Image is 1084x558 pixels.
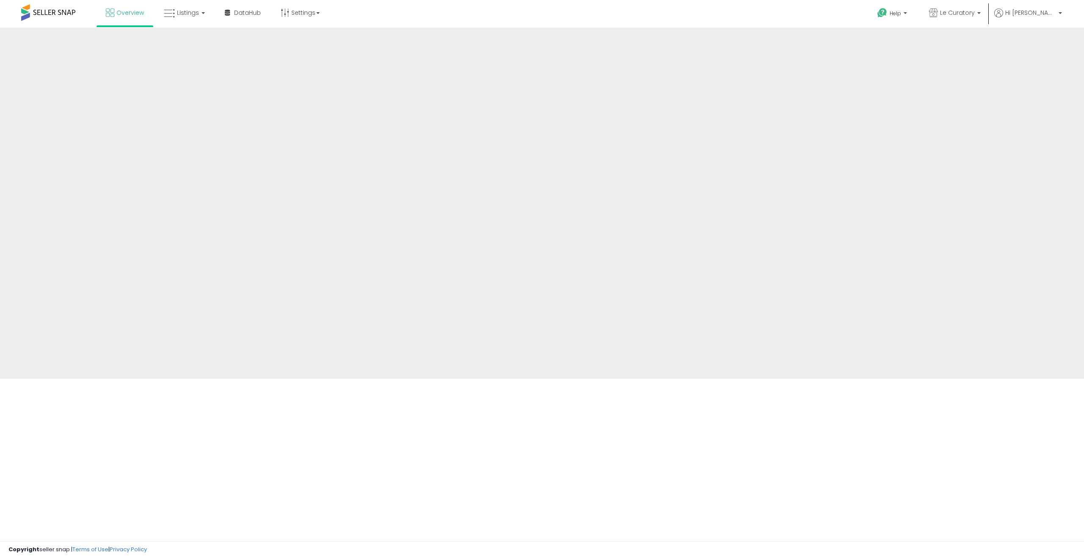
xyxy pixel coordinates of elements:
[890,10,901,17] span: Help
[234,8,261,17] span: DataHub
[994,8,1062,28] a: Hi [PERSON_NAME]
[940,8,975,17] span: Le Curatory
[116,8,144,17] span: Overview
[877,8,888,18] i: Get Help
[871,1,915,28] a: Help
[1005,8,1056,17] span: Hi [PERSON_NAME]
[177,8,199,17] span: Listings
